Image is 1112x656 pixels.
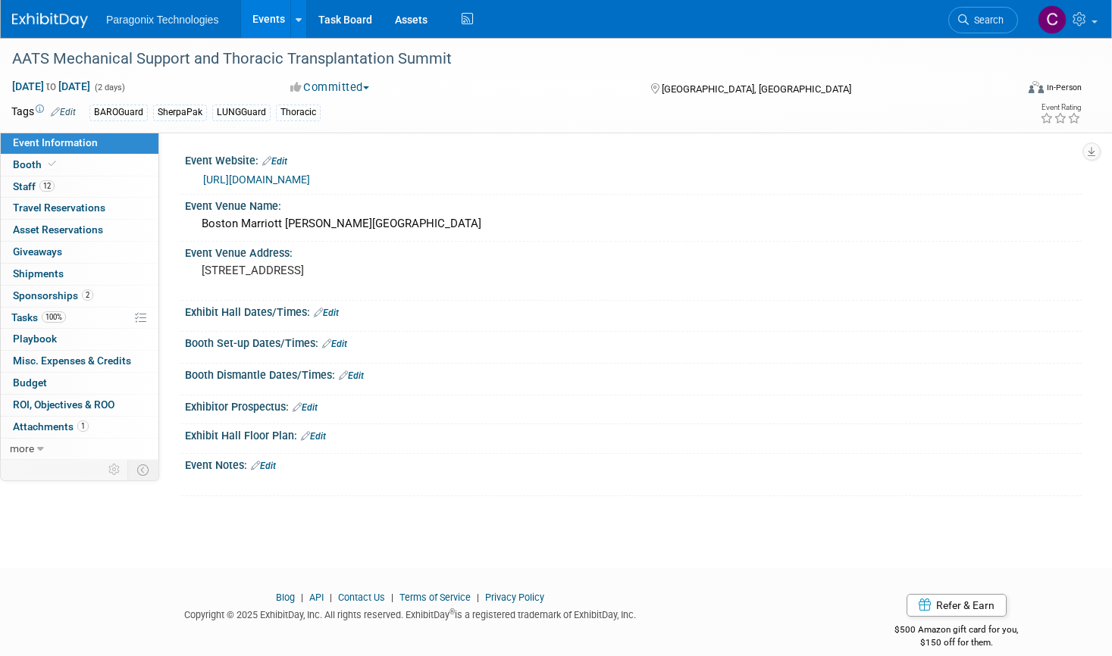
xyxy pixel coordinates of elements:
a: Terms of Service [399,592,471,603]
a: Attachments1 [1,417,158,438]
a: Edit [293,402,318,413]
span: Booth [13,158,59,170]
span: | [297,592,307,603]
a: Refer & Earn [907,594,1007,617]
a: Sponsorships2 [1,286,158,307]
a: Blog [276,592,295,603]
a: [URL][DOMAIN_NAME] [203,173,310,186]
pre: [STREET_ADDRESS] [202,264,542,277]
span: (2 days) [93,83,125,92]
div: $500 Amazon gift card for you, [832,614,1082,648]
a: Booth [1,155,158,176]
a: Edit [51,107,76,117]
a: more [1,439,158,460]
div: Thoracic [276,105,321,120]
i: Booth reservation complete [49,160,56,168]
a: Event Information [1,133,158,154]
a: Giveaways [1,242,158,263]
div: Boston Marriott [PERSON_NAME][GEOGRAPHIC_DATA] [196,212,1070,236]
a: ROI, Objectives & ROO [1,395,158,416]
a: Contact Us [338,592,385,603]
img: Format-Inperson.png [1029,81,1044,93]
a: Edit [301,431,326,442]
span: | [473,592,483,603]
div: LUNGGuard [212,105,271,120]
span: Sponsorships [13,289,93,301]
div: Event Website: [185,149,1082,169]
span: Search [969,14,1004,26]
span: 100% [42,311,66,323]
a: Asset Reservations [1,220,158,241]
div: Booth Set-up Dates/Times: [185,332,1082,351]
div: Event Notes: [185,454,1082,473]
a: Misc. Expenses & Credits [1,351,158,372]
span: 2 [82,289,93,301]
div: Event Venue Name: [185,195,1082,214]
span: to [44,80,58,92]
a: Budget [1,373,158,394]
a: Search [948,7,1018,33]
div: Exhibit Hall Floor Plan: [185,424,1082,444]
a: Staff12 [1,176,158,198]
span: Giveaways [13,245,62,258]
span: Playbook [13,333,57,345]
div: Event Rating [1040,104,1081,111]
span: | [387,592,397,603]
a: Edit [322,339,347,349]
span: 1 [77,420,89,432]
a: Privacy Policy [485,592,544,603]
span: Travel Reservations [13,201,105,214]
a: Edit [339,370,364,381]
span: [GEOGRAPHIC_DATA], [GEOGRAPHIC_DATA] [662,83,851,95]
span: | [326,592,336,603]
span: Attachments [13,420,89,433]
span: Shipments [13,267,64,280]
div: BAROGuard [89,105,148,120]
span: Paragonix Technologies [106,14,218,26]
span: Event Information [13,136,98,148]
span: Misc. Expenses & Credits [13,355,131,367]
a: Shipments [1,264,158,285]
sup: ® [449,608,455,616]
div: Copyright © 2025 ExhibitDay, Inc. All rights reserved. ExhibitDay is a registered trademark of Ex... [11,604,809,622]
div: AATS Mechanical Support and Thoracic Transplantation Summit [7,45,991,73]
span: Staff [13,180,55,192]
a: Edit [314,308,339,318]
span: Tasks [11,311,66,323]
span: ROI, Objectives & ROO [13,398,114,411]
span: [DATE] [DATE] [11,80,91,93]
div: Exhibit Hall Dates/Times: [185,301,1082,320]
span: more [10,442,34,455]
img: ExhibitDay [12,13,88,28]
div: Booth Dismantle Dates/Times: [185,364,1082,383]
button: Committed [285,80,375,95]
td: Toggle Event Tabs [128,460,159,480]
td: Personalize Event Tab Strip [102,460,128,480]
a: Edit [251,461,276,471]
a: Edit [262,156,287,167]
div: SherpaPak [153,105,207,120]
div: Event Venue Address: [185,242,1082,261]
div: $150 off for them. [832,636,1082,649]
a: Tasks100% [1,308,158,329]
img: Corinne McNamara [1038,5,1067,34]
span: Asset Reservations [13,223,103,236]
a: Travel Reservations [1,198,158,219]
span: 12 [39,180,55,192]
td: Tags [11,104,76,121]
a: API [309,592,324,603]
div: In-Person [1046,82,1082,93]
div: Event Format [922,79,1082,102]
a: Playbook [1,329,158,350]
div: Exhibitor Prospectus: [185,395,1082,415]
span: Budget [13,376,47,389]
